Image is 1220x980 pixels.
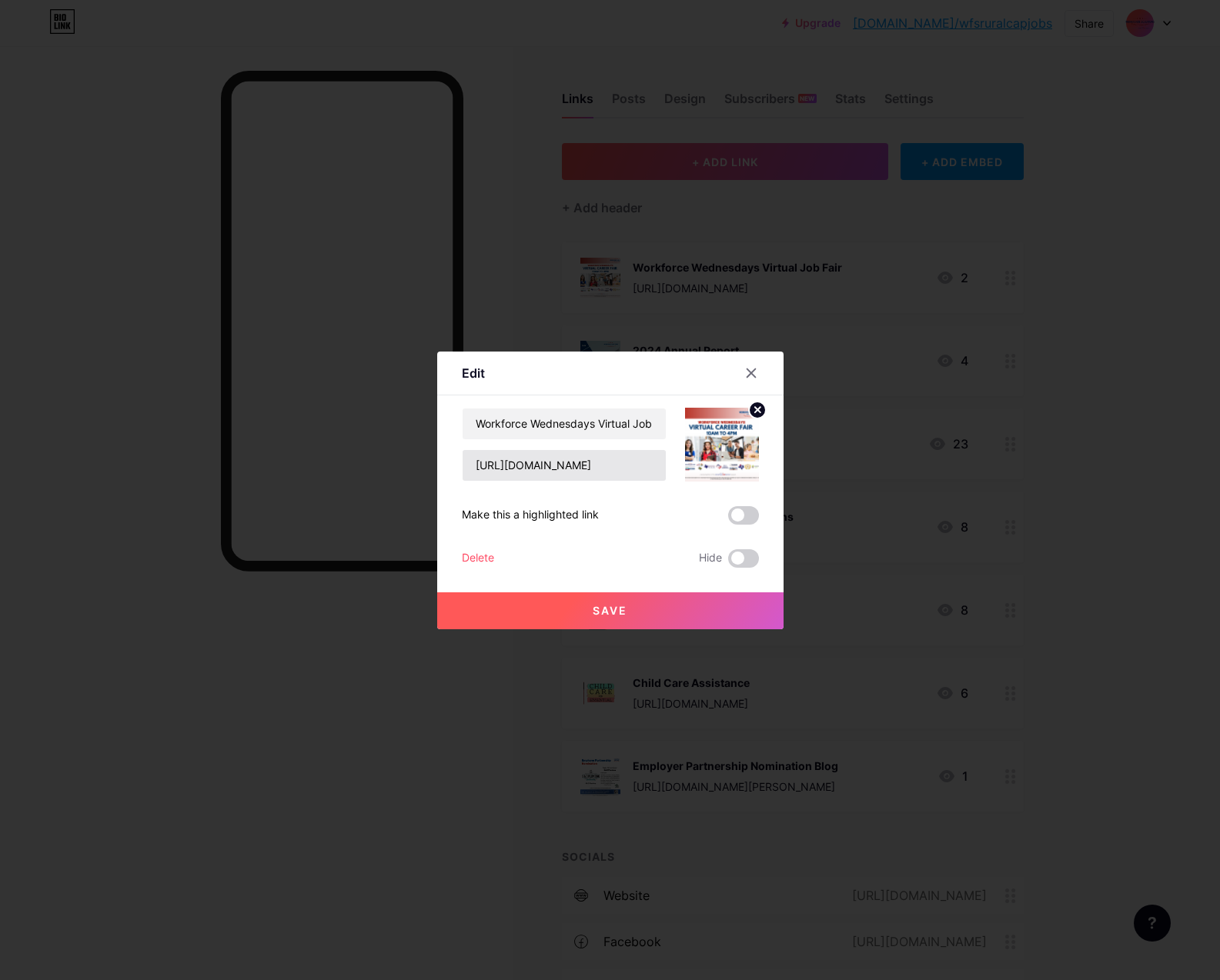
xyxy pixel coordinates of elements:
input: Title [463,408,666,439]
input: URL [463,450,666,481]
button: Save [437,592,784,629]
div: Make this a highlighted link [462,506,599,525]
img: link_thumbnail [685,408,759,482]
span: Hide [699,549,722,568]
span: Save [593,604,627,617]
div: Edit [462,364,485,382]
div: Delete [462,549,494,568]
